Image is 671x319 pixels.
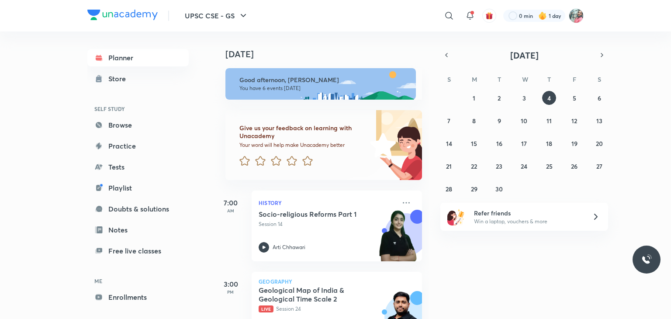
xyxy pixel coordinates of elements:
a: Practice [87,137,189,155]
button: UPSC CSE - GS [180,7,254,24]
img: ttu [641,254,652,265]
abbr: September 24, 2025 [521,162,527,170]
button: September 24, 2025 [517,159,531,173]
button: September 26, 2025 [567,159,581,173]
button: September 8, 2025 [467,114,481,128]
button: September 19, 2025 [567,136,581,150]
button: September 15, 2025 [467,136,481,150]
abbr: September 20, 2025 [596,139,603,148]
abbr: September 23, 2025 [496,162,502,170]
button: September 18, 2025 [542,136,556,150]
button: September 3, 2025 [517,91,531,105]
abbr: September 13, 2025 [596,117,602,125]
button: September 29, 2025 [467,182,481,196]
abbr: September 29, 2025 [471,185,477,193]
abbr: September 2, 2025 [498,94,501,102]
abbr: September 30, 2025 [495,185,503,193]
a: Planner [87,49,189,66]
p: Your word will help make Unacademy better [239,142,367,149]
button: September 6, 2025 [592,91,606,105]
abbr: September 25, 2025 [546,162,553,170]
h6: ME [87,274,189,288]
abbr: Friday [573,75,576,83]
h6: Refer friends [474,208,581,218]
p: Session 14 [259,220,396,228]
a: Tests [87,158,189,176]
button: September 9, 2025 [492,114,506,128]
abbr: September 19, 2025 [571,139,578,148]
button: September 1, 2025 [467,91,481,105]
a: Notes [87,221,189,239]
h6: SELF STUDY [87,101,189,116]
button: September 27, 2025 [592,159,606,173]
abbr: September 15, 2025 [471,139,477,148]
abbr: September 18, 2025 [546,139,552,148]
abbr: September 28, 2025 [446,185,452,193]
button: September 2, 2025 [492,91,506,105]
abbr: September 12, 2025 [571,117,577,125]
abbr: September 14, 2025 [446,139,452,148]
abbr: September 1, 2025 [473,94,475,102]
button: September 21, 2025 [442,159,456,173]
p: History [259,198,396,208]
img: feedback_image [340,110,422,180]
p: AM [213,208,248,213]
a: Enrollments [87,288,189,306]
abbr: Tuesday [498,75,501,83]
abbr: Wednesday [522,75,528,83]
abbr: September 4, 2025 [547,94,551,102]
a: Browse [87,116,189,134]
img: afternoon [225,68,416,100]
button: September 20, 2025 [592,136,606,150]
img: unacademy [374,210,422,270]
img: avatar [485,12,493,20]
h5: 7:00 [213,198,248,208]
span: Live [259,305,273,312]
button: September 22, 2025 [467,159,481,173]
abbr: September 10, 2025 [521,117,527,125]
button: September 13, 2025 [592,114,606,128]
button: September 17, 2025 [517,136,531,150]
button: September 12, 2025 [567,114,581,128]
p: Win a laptop, vouchers & more [474,218,581,225]
abbr: September 7, 2025 [447,117,450,125]
h6: Good afternoon, [PERSON_NAME] [239,76,408,84]
abbr: September 3, 2025 [522,94,526,102]
abbr: September 17, 2025 [521,139,527,148]
button: September 25, 2025 [542,159,556,173]
abbr: Sunday [447,75,451,83]
abbr: September 6, 2025 [598,94,601,102]
button: [DATE] [453,49,596,61]
abbr: September 27, 2025 [596,162,602,170]
img: Company Logo [87,10,158,20]
button: September 11, 2025 [542,114,556,128]
div: Store [108,73,131,84]
abbr: September 9, 2025 [498,117,501,125]
abbr: September 26, 2025 [571,162,578,170]
img: Prerna Pathak [569,8,584,23]
button: September 30, 2025 [492,182,506,196]
button: September 10, 2025 [517,114,531,128]
abbr: Monday [472,75,477,83]
h5: Socio-religious Reforms Part 1 [259,210,367,218]
img: streak [538,11,547,20]
abbr: Saturday [598,75,601,83]
h5: Geological Map of India & Geological Time Scale 2 [259,286,367,303]
img: referral [447,208,465,225]
abbr: September 5, 2025 [573,94,576,102]
p: Arti Chhawari [273,243,305,251]
abbr: September 21, 2025 [446,162,452,170]
button: September 4, 2025 [542,91,556,105]
abbr: September 8, 2025 [472,117,476,125]
h5: 3:00 [213,279,248,289]
button: September 14, 2025 [442,136,456,150]
a: Store [87,70,189,87]
abbr: Thursday [547,75,551,83]
button: September 28, 2025 [442,182,456,196]
a: Doubts & solutions [87,200,189,218]
button: avatar [482,9,496,23]
a: Free live classes [87,242,189,260]
span: [DATE] [510,49,539,61]
p: PM [213,289,248,295]
a: Playlist [87,179,189,197]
